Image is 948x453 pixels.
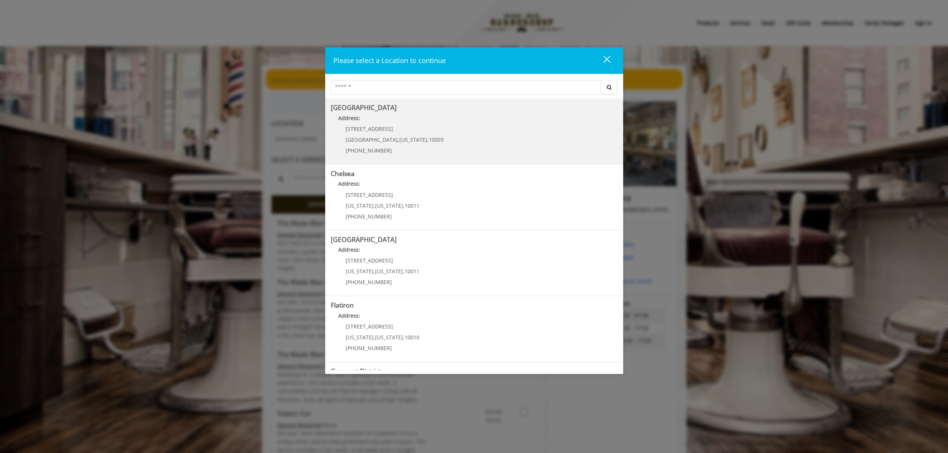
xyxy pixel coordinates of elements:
[346,213,392,220] span: [PHONE_NUMBER]
[346,257,393,264] span: [STREET_ADDRESS]
[605,85,613,90] i: Search button
[405,202,419,209] span: 10011
[403,202,405,209] span: ,
[375,202,403,209] span: [US_STATE]
[333,56,446,65] span: Please select a Location to continue
[375,268,403,275] span: [US_STATE]
[338,246,360,253] b: Address:
[346,136,398,143] span: [GEOGRAPHIC_DATA]
[338,180,360,187] b: Address:
[374,268,375,275] span: ,
[595,55,610,66] div: close dialog
[399,136,427,143] span: [US_STATE]
[331,235,397,244] b: [GEOGRAPHIC_DATA]
[375,334,403,341] span: [US_STATE]
[346,334,374,341] span: [US_STATE]
[405,268,419,275] span: 10011
[346,191,393,198] span: [STREET_ADDRESS]
[427,136,429,143] span: ,
[346,125,393,132] span: [STREET_ADDRESS]
[331,301,354,309] b: Flatiron
[338,312,360,319] b: Address:
[374,334,375,341] span: ,
[331,80,601,95] input: Search Center
[346,268,374,275] span: [US_STATE]
[338,114,360,122] b: Address:
[331,103,397,112] b: [GEOGRAPHIC_DATA]
[374,202,375,209] span: ,
[403,268,405,275] span: ,
[331,169,355,178] b: Chelsea
[346,147,392,154] span: [PHONE_NUMBER]
[405,334,419,341] span: 10010
[346,323,393,330] span: [STREET_ADDRESS]
[429,136,444,143] span: 10003
[331,80,618,98] div: Center Select
[331,367,381,375] b: Garment District
[346,202,374,209] span: [US_STATE]
[346,345,392,352] span: [PHONE_NUMBER]
[403,334,405,341] span: ,
[590,53,615,68] button: close dialog
[346,279,392,286] span: [PHONE_NUMBER]
[398,136,399,143] span: ,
